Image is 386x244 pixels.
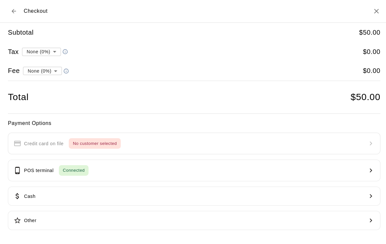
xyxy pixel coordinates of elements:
h4: $ 50.00 [348,91,378,102]
h5: Tax [8,47,19,56]
button: Close [370,7,378,15]
h6: Payment Options [8,118,378,127]
p: Cash [24,192,35,199]
h5: Subtotal [8,28,33,37]
h5: $ 50.00 [357,28,378,37]
button: POS terminalConnected [8,159,378,180]
div: Checkout [8,5,47,17]
p: Other [24,216,36,223]
div: None (0%) [22,45,61,57]
h5: $ 0.00 [361,66,378,75]
h5: Fee [8,66,20,75]
h4: Total [8,91,28,102]
button: Other [8,210,378,229]
button: Cash [8,185,378,204]
h5: $ 0.00 [361,47,378,56]
button: Back to cart [8,5,20,17]
span: Connected [59,166,88,173]
div: None (0%) [23,64,61,77]
p: POS terminal [24,166,53,173]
